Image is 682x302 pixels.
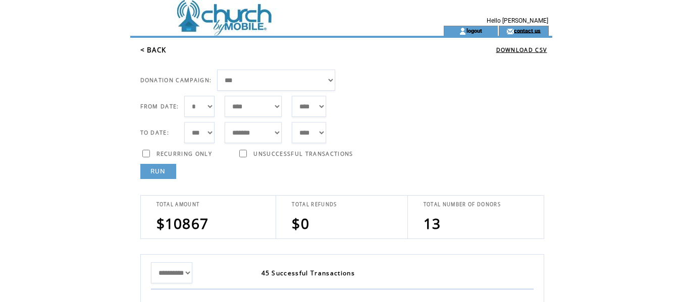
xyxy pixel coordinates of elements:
[140,45,167,54] a: < BACK
[156,150,213,157] span: RECURRING ONLY
[140,129,170,136] span: TO DATE:
[156,214,209,233] span: $10867
[459,27,466,35] img: account_icon.gif
[292,214,309,233] span: $0
[140,164,176,179] a: RUN
[156,201,200,208] span: TOTAL AMOUNT
[466,27,482,34] a: logout
[487,17,548,24] span: Hello [PERSON_NAME]
[514,27,541,34] a: contact us
[140,103,179,110] span: FROM DATE:
[506,27,514,35] img: contact_us_icon.gif
[424,214,441,233] span: 13
[424,201,501,208] span: TOTAL NUMBER OF DONORS
[496,46,547,53] a: DOWNLOAD CSV
[253,150,353,157] span: UNSUCCESSFUL TRANSACTIONS
[261,269,355,277] span: 45 Successful Transactions
[140,77,212,84] span: DONATION CAMPAIGN:
[292,201,337,208] span: TOTAL REFUNDS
